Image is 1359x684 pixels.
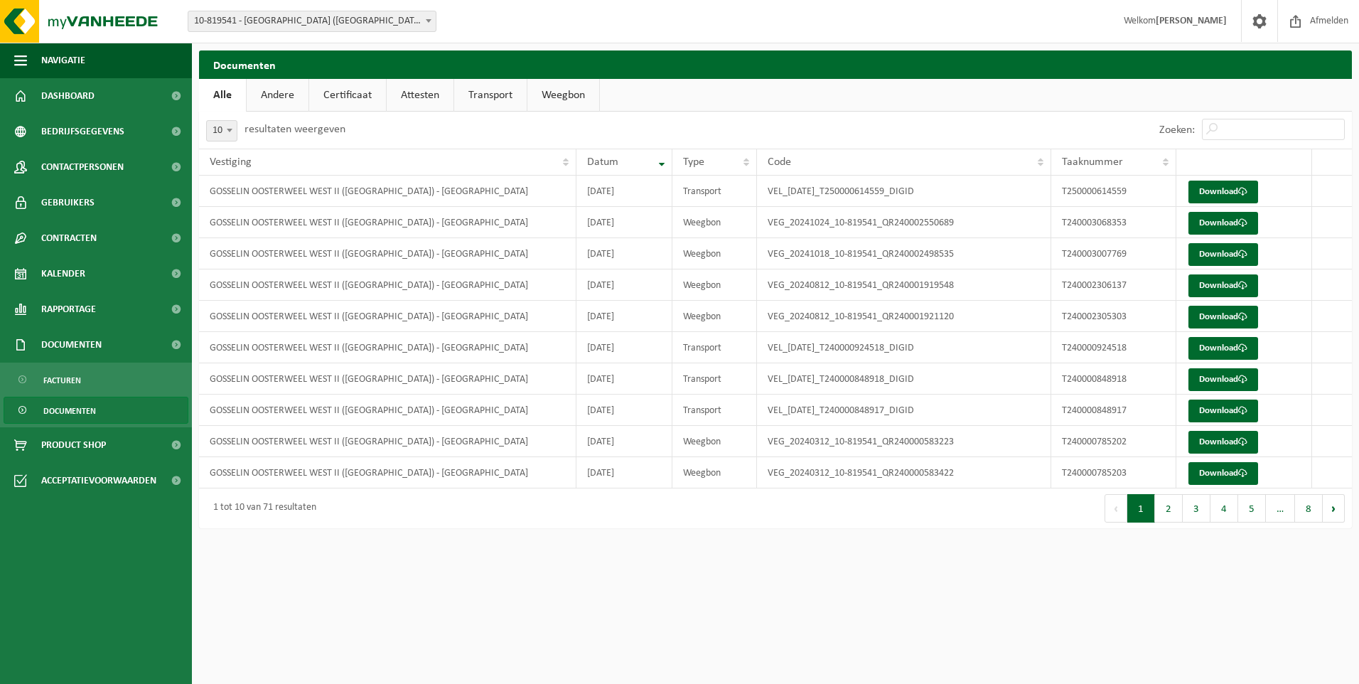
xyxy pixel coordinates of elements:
[199,363,576,395] td: GOSSELIN OOSTERWEEL WEST II ([GEOGRAPHIC_DATA]) - [GEOGRAPHIC_DATA]
[1156,16,1227,26] strong: [PERSON_NAME]
[41,149,124,185] span: Contactpersonen
[4,397,188,424] a: Documenten
[199,395,576,426] td: GOSSELIN OOSTERWEEL WEST II ([GEOGRAPHIC_DATA]) - [GEOGRAPHIC_DATA]
[672,332,758,363] td: Transport
[41,256,85,292] span: Kalender
[576,426,672,457] td: [DATE]
[1127,494,1155,523] button: 1
[757,301,1051,332] td: VEG_20240812_10-819541_QR240001921120
[757,176,1051,207] td: VEL_[DATE]_T250000614559_DIGID
[41,43,85,78] span: Navigatie
[454,79,527,112] a: Transport
[245,124,345,135] label: resultaten weergeven
[188,11,436,31] span: 10-819541 - GOSSELIN OOSTERWEEL WEST II (PASEC PORT) - ANTWERPEN
[1238,494,1266,523] button: 5
[199,457,576,488] td: GOSSELIN OOSTERWEEL WEST II ([GEOGRAPHIC_DATA]) - [GEOGRAPHIC_DATA]
[199,50,1352,78] h2: Documenten
[43,397,96,424] span: Documenten
[199,176,576,207] td: GOSSELIN OOSTERWEEL WEST II ([GEOGRAPHIC_DATA]) - [GEOGRAPHIC_DATA]
[188,11,436,32] span: 10-819541 - GOSSELIN OOSTERWEEL WEST II (PASEC PORT) - ANTWERPEN
[1188,274,1258,297] a: Download
[199,238,576,269] td: GOSSELIN OOSTERWEEL WEST II ([GEOGRAPHIC_DATA]) - [GEOGRAPHIC_DATA]
[576,207,672,238] td: [DATE]
[1210,494,1238,523] button: 4
[206,496,316,521] div: 1 tot 10 van 71 resultaten
[309,79,386,112] a: Certificaat
[43,367,81,394] span: Facturen
[206,120,237,141] span: 10
[1051,395,1176,426] td: T240000848917
[757,363,1051,395] td: VEL_[DATE]_T240000848918_DIGID
[207,121,237,141] span: 10
[4,366,188,393] a: Facturen
[1105,494,1127,523] button: Previous
[1051,269,1176,301] td: T240002306137
[672,426,758,457] td: Weegbon
[672,176,758,207] td: Transport
[672,395,758,426] td: Transport
[1188,212,1258,235] a: Download
[757,395,1051,426] td: VEL_[DATE]_T240000848917_DIGID
[41,185,95,220] span: Gebruikers
[1051,176,1176,207] td: T250000614559
[41,114,124,149] span: Bedrijfsgegevens
[41,463,156,498] span: Acceptatievoorwaarden
[41,292,96,327] span: Rapportage
[672,363,758,395] td: Transport
[41,427,106,463] span: Product Shop
[587,156,618,168] span: Datum
[576,238,672,269] td: [DATE]
[1188,181,1258,203] a: Download
[1188,337,1258,360] a: Download
[672,269,758,301] td: Weegbon
[199,269,576,301] td: GOSSELIN OOSTERWEEL WEST II ([GEOGRAPHIC_DATA]) - [GEOGRAPHIC_DATA]
[210,156,252,168] span: Vestiging
[1155,494,1183,523] button: 2
[1159,124,1195,136] label: Zoeken:
[1188,368,1258,391] a: Download
[1183,494,1210,523] button: 3
[1188,243,1258,266] a: Download
[672,238,758,269] td: Weegbon
[1295,494,1323,523] button: 8
[576,176,672,207] td: [DATE]
[1266,494,1295,523] span: …
[387,79,453,112] a: Attesten
[199,207,576,238] td: GOSSELIN OOSTERWEEL WEST II ([GEOGRAPHIC_DATA]) - [GEOGRAPHIC_DATA]
[683,156,704,168] span: Type
[672,207,758,238] td: Weegbon
[199,79,246,112] a: Alle
[757,238,1051,269] td: VEG_20241018_10-819541_QR240002498535
[576,457,672,488] td: [DATE]
[1188,462,1258,485] a: Download
[576,269,672,301] td: [DATE]
[1062,156,1123,168] span: Taaknummer
[757,207,1051,238] td: VEG_20241024_10-819541_QR240002550689
[1051,332,1176,363] td: T240000924518
[1188,431,1258,454] a: Download
[576,363,672,395] td: [DATE]
[1051,301,1176,332] td: T240002305303
[672,457,758,488] td: Weegbon
[757,269,1051,301] td: VEG_20240812_10-819541_QR240001919548
[527,79,599,112] a: Weegbon
[1051,426,1176,457] td: T240000785202
[576,301,672,332] td: [DATE]
[757,457,1051,488] td: VEG_20240312_10-819541_QR240000583422
[576,332,672,363] td: [DATE]
[1051,238,1176,269] td: T240003007769
[1188,306,1258,328] a: Download
[199,426,576,457] td: GOSSELIN OOSTERWEEL WEST II ([GEOGRAPHIC_DATA]) - [GEOGRAPHIC_DATA]
[199,301,576,332] td: GOSSELIN OOSTERWEEL WEST II ([GEOGRAPHIC_DATA]) - [GEOGRAPHIC_DATA]
[199,332,576,363] td: GOSSELIN OOSTERWEEL WEST II ([GEOGRAPHIC_DATA]) - [GEOGRAPHIC_DATA]
[247,79,308,112] a: Andere
[768,156,791,168] span: Code
[41,327,102,363] span: Documenten
[41,78,95,114] span: Dashboard
[757,332,1051,363] td: VEL_[DATE]_T240000924518_DIGID
[757,426,1051,457] td: VEG_20240312_10-819541_QR240000583223
[576,395,672,426] td: [DATE]
[1188,400,1258,422] a: Download
[1051,457,1176,488] td: T240000785203
[1323,494,1345,523] button: Next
